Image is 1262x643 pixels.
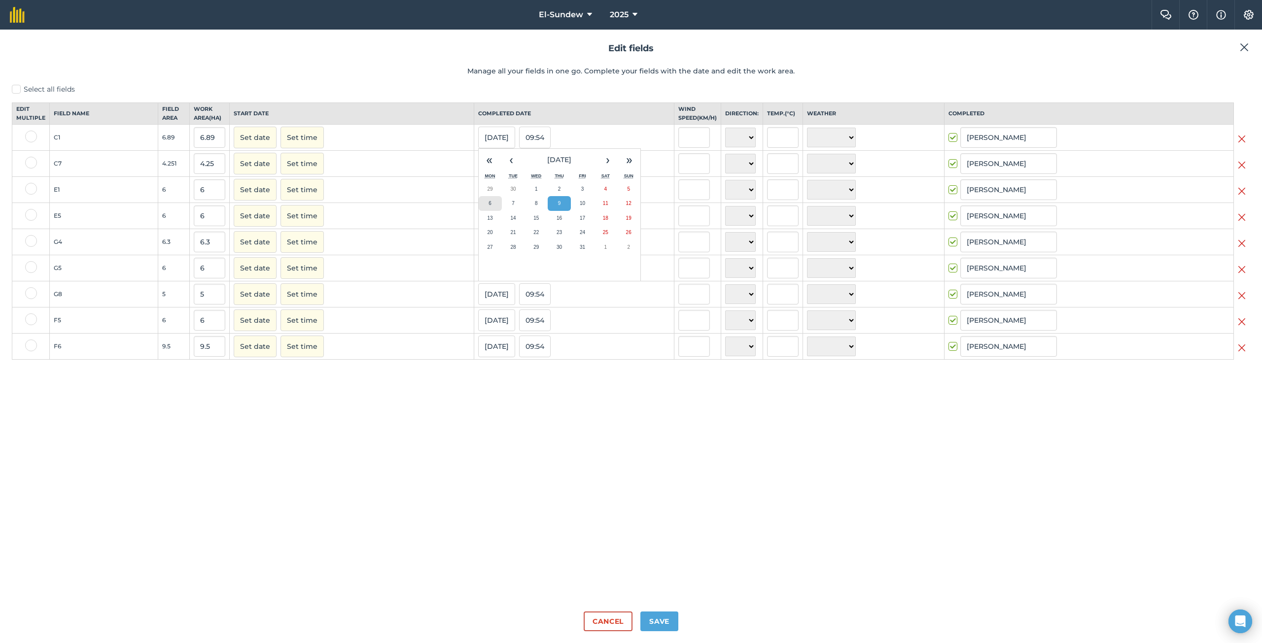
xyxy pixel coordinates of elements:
img: svg+xml;base64,PHN2ZyB4bWxucz0iaHR0cDovL3d3dy53My5vcmcvMjAwMC9zdmciIHdpZHRoPSIyMiIgaGVpZ2h0PSIzMC... [1238,211,1246,223]
p: Manage all your fields in one go. Complete your fields with the date and edit the work area. [12,66,1250,76]
button: [DATE] [478,309,515,331]
button: [DATE] [478,336,515,357]
button: 22 October 2025 [525,225,548,240]
td: 6 [158,307,190,334]
img: svg+xml;base64,PHN2ZyB4bWxucz0iaHR0cDovL3d3dy53My5vcmcvMjAwMC9zdmciIHdpZHRoPSIyMiIgaGVpZ2h0PSIzMC... [1238,316,1246,328]
abbr: 10 October 2025 [580,201,585,206]
abbr: 3 October 2025 [581,186,584,192]
abbr: 31 October 2025 [580,244,585,250]
img: svg+xml;base64,PHN2ZyB4bWxucz0iaHR0cDovL3d3dy53My5vcmcvMjAwMC9zdmciIHdpZHRoPSIyMiIgaGVpZ2h0PSIzMC... [1238,342,1246,354]
abbr: 1 November 2025 [604,244,607,250]
button: Set date [234,309,277,331]
abbr: 2 October 2025 [558,186,561,192]
button: 09:54 [519,309,551,331]
abbr: 4 October 2025 [604,186,607,192]
td: G5 [50,255,158,281]
button: 16 October 2025 [548,211,571,226]
button: Set time [280,205,324,227]
button: 7 October 2025 [502,196,525,211]
button: Set date [234,231,277,253]
button: 30 September 2025 [502,182,525,197]
abbr: 11 October 2025 [603,201,608,206]
abbr: Saturday [601,173,610,178]
button: Cancel [584,611,632,631]
img: svg+xml;base64,PHN2ZyB4bWxucz0iaHR0cDovL3d3dy53My5vcmcvMjAwMC9zdmciIHdpZHRoPSIyMiIgaGVpZ2h0PSIzMC... [1238,264,1246,275]
abbr: 14 October 2025 [510,215,516,221]
abbr: 12 October 2025 [626,201,631,206]
button: 28 October 2025 [502,240,525,255]
abbr: Friday [579,173,586,178]
button: 13 October 2025 [479,211,502,226]
abbr: 25 October 2025 [603,230,608,235]
button: Set time [280,231,324,253]
button: Set time [280,257,324,279]
td: 6 [158,203,190,229]
button: ‹ [500,149,522,170]
button: 6 October 2025 [479,196,502,211]
button: 15 October 2025 [525,211,548,226]
button: 23 October 2025 [548,225,571,240]
img: svg+xml;base64,PHN2ZyB4bWxucz0iaHR0cDovL3d3dy53My5vcmcvMjAwMC9zdmciIHdpZHRoPSIyMiIgaGVpZ2h0PSIzMC... [1238,159,1246,171]
abbr: Tuesday [509,173,518,178]
button: 24 October 2025 [571,225,594,240]
abbr: 26 October 2025 [626,230,631,235]
button: Set time [280,179,324,201]
img: svg+xml;base64,PHN2ZyB4bWxucz0iaHR0cDovL3d3dy53My5vcmcvMjAwMC9zdmciIHdpZHRoPSIyMiIgaGVpZ2h0PSIzMC... [1240,41,1249,53]
img: fieldmargin Logo [10,7,25,23]
th: Field name [50,103,158,125]
button: 3 October 2025 [571,182,594,197]
label: Select all fields [12,84,1250,95]
button: 09:54 [519,283,551,305]
abbr: 13 October 2025 [488,215,493,221]
button: › [597,149,619,170]
th: Start date [230,103,474,125]
button: [DATE] [478,283,515,305]
button: 1 November 2025 [594,240,617,255]
button: 29 October 2025 [525,240,548,255]
th: Wind speed ( km/h ) [674,103,721,125]
abbr: 27 October 2025 [488,244,493,250]
button: 12 October 2025 [617,196,640,211]
button: [DATE] [478,127,515,148]
abbr: 17 October 2025 [580,215,585,221]
button: 25 October 2025 [594,225,617,240]
td: 9.5 [158,334,190,360]
button: Set date [234,283,277,305]
th: Direction: [721,103,763,125]
td: 6.3 [158,229,190,255]
td: 6.89 [158,125,190,151]
abbr: Monday [485,173,495,178]
button: [DATE] [522,149,597,170]
button: 9 October 2025 [548,196,571,211]
button: 4 October 2025 [594,182,617,197]
button: Set date [234,205,277,227]
button: 29 September 2025 [479,182,502,197]
th: Edit multiple [12,103,50,125]
button: 1 October 2025 [525,182,548,197]
abbr: 22 October 2025 [533,230,539,235]
button: 14 October 2025 [502,211,525,226]
button: 21 October 2025 [502,225,525,240]
abbr: 15 October 2025 [533,215,539,221]
button: Set date [234,153,277,174]
button: « [479,149,500,170]
button: Save [640,611,678,631]
button: 09:54 [519,336,551,357]
img: svg+xml;base64,PHN2ZyB4bWxucz0iaHR0cDovL3d3dy53My5vcmcvMjAwMC9zdmciIHdpZHRoPSIyMiIgaGVpZ2h0PSIzMC... [1238,237,1246,249]
button: » [619,149,640,170]
button: Set time [280,153,324,174]
img: svg+xml;base64,PHN2ZyB4bWxucz0iaHR0cDovL3d3dy53My5vcmcvMjAwMC9zdmciIHdpZHRoPSIxNyIgaGVpZ2h0PSIxNy... [1216,9,1226,21]
button: Set date [234,336,277,357]
abbr: 23 October 2025 [557,230,562,235]
abbr: 7 October 2025 [512,201,515,206]
img: svg+xml;base64,PHN2ZyB4bWxucz0iaHR0cDovL3d3dy53My5vcmcvMjAwMC9zdmciIHdpZHRoPSIyMiIgaGVpZ2h0PSIzMC... [1238,133,1246,145]
th: Completed date [474,103,674,125]
abbr: Wednesday [531,173,541,178]
td: 6 [158,255,190,281]
td: G4 [50,229,158,255]
button: 2 October 2025 [548,182,571,197]
td: F5 [50,307,158,334]
button: Set time [280,309,324,331]
td: E1 [50,177,158,203]
td: F6 [50,334,158,360]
